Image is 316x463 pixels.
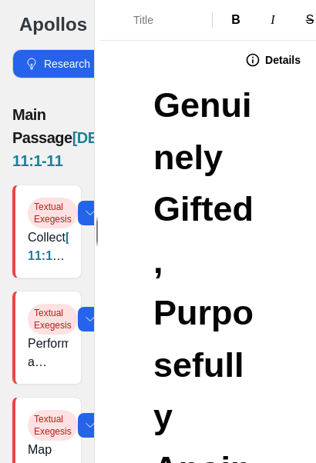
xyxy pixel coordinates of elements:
[13,50,103,78] button: Research
[306,13,314,26] span: S
[271,13,274,26] span: I
[28,198,78,228] span: Textual Exegesis
[28,304,78,335] span: Textual Exegesis
[239,386,298,445] iframe: Drift Widget Chat Controller
[28,410,78,441] span: Textual Exegesis
[12,103,82,172] p: Main Passage
[219,8,253,32] button: Format Bold
[28,228,69,265] p: Collect in a variety of English translations (NIV, ESV, KJV, CSB) and read the Greek text. Note a...
[28,335,69,371] p: Perform a Greek word study on key terms such as κεφαλή (kephalē ‘head’), δόξα (doxa ‘glory’), and...
[28,231,207,281] a: [DEMOGRAPHIC_DATA] 11:1-11
[19,12,87,37] h3: Apollos
[106,6,206,34] button: Formatting Options
[231,13,240,26] span: B
[133,12,187,28] span: Title
[256,8,290,32] button: Format Italics
[236,48,310,72] button: Details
